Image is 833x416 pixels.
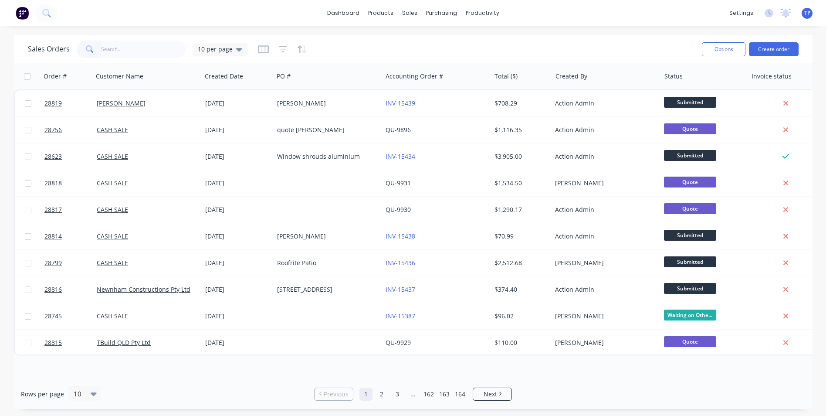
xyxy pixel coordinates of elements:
[664,256,716,267] span: Submitted
[44,312,62,321] span: 28745
[44,232,62,241] span: 28814
[97,259,128,267] a: CASH SALE
[484,390,497,399] span: Next
[386,205,411,214] a: QU-9930
[277,126,374,134] div: quote [PERSON_NAME]
[555,232,652,241] div: Action Admin
[205,72,243,81] div: Created Date
[96,72,143,81] div: Customer Name
[44,276,97,303] a: 28816
[494,72,518,81] div: Total ($)
[555,285,652,294] div: Action Admin
[386,285,415,293] a: INV-15437
[205,152,270,161] div: [DATE]
[97,205,128,214] a: CASH SALE
[277,259,374,267] div: Roofrite Patio
[375,388,388,401] a: Page 2
[664,230,716,241] span: Submitted
[494,232,545,241] div: $70.99
[97,126,128,134] a: CASH SALE
[664,150,716,161] span: Submitted
[205,205,270,214] div: [DATE]
[205,179,270,188] div: [DATE]
[44,143,97,170] a: 28623
[97,99,146,107] a: [PERSON_NAME]
[422,388,435,401] a: Page 162
[21,390,64,399] span: Rows per page
[205,259,270,267] div: [DATE]
[44,205,62,214] span: 28817
[664,283,716,294] span: Submitted
[323,7,364,20] a: dashboard
[44,338,62,347] span: 28815
[494,205,545,214] div: $1,290.17
[97,232,128,240] a: CASH SALE
[664,310,716,321] span: Waiting on Othe...
[386,259,415,267] a: INV-15436
[555,205,652,214] div: Action Admin
[44,117,97,143] a: 28756
[725,7,758,20] div: settings
[494,259,545,267] div: $2,512.68
[494,312,545,321] div: $96.02
[398,7,422,20] div: sales
[555,126,652,134] div: Action Admin
[364,7,398,20] div: products
[101,41,186,58] input: Search...
[752,72,792,81] div: Invoice status
[386,152,415,160] a: INV-15434
[664,177,716,188] span: Quote
[97,285,190,293] a: Newnham Constructions Pty Ltd
[44,72,67,81] div: Order #
[205,232,270,241] div: [DATE]
[749,42,799,56] button: Create order
[473,390,511,399] a: Next page
[205,126,270,134] div: [DATE]
[44,90,97,116] a: 28819
[277,152,374,161] div: Window shrouds aluminium
[44,330,97,356] a: 28815
[44,303,97,329] a: 28745
[555,312,652,321] div: [PERSON_NAME]
[391,388,404,401] a: Page 3
[494,152,545,161] div: $3,905.00
[44,223,97,249] a: 28814
[664,97,716,108] span: Submitted
[494,285,545,294] div: $374.40
[205,338,270,347] div: [DATE]
[386,72,443,81] div: Accounting Order #
[97,338,151,347] a: TBuild QLD Pty Ltd
[359,388,372,401] a: Page 1 is your current page
[16,7,29,20] img: Factory
[422,7,461,20] div: purchasing
[205,312,270,321] div: [DATE]
[97,179,128,187] a: CASH SALE
[386,338,411,347] a: QU-9929
[277,72,291,81] div: PO #
[386,232,415,240] a: INV-15438
[386,126,411,134] a: QU-9896
[44,99,62,108] span: 28819
[205,285,270,294] div: [DATE]
[386,312,415,320] a: INV-15387
[315,390,353,399] a: Previous page
[494,179,545,188] div: $1,534.50
[494,126,545,134] div: $1,116.35
[386,99,415,107] a: INV-15439
[702,42,745,56] button: Options
[664,72,683,81] div: Status
[804,9,810,17] span: TP
[494,99,545,108] div: $708.29
[454,388,467,401] a: Page 164
[44,170,97,196] a: 28818
[386,179,411,187] a: QU-9931
[664,123,716,134] span: Quote
[97,312,128,320] a: CASH SALE
[44,285,62,294] span: 28816
[555,99,652,108] div: Action Admin
[461,7,504,20] div: productivity
[44,197,97,223] a: 28817
[664,203,716,214] span: Quote
[44,126,62,134] span: 28756
[555,338,652,347] div: [PERSON_NAME]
